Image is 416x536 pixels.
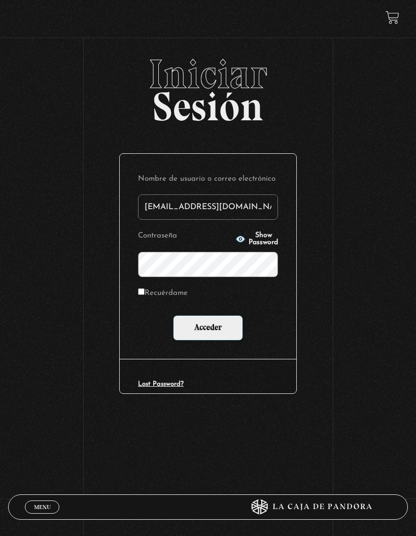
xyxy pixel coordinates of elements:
[138,286,188,301] label: Recuérdame
[138,172,278,187] label: Nombre de usuario o correo electrónico
[138,381,184,387] a: Lost Password?
[138,229,232,244] label: Contraseña
[249,232,278,246] span: Show Password
[34,504,51,510] span: Menu
[235,232,278,246] button: Show Password
[8,54,407,94] span: Iniciar
[173,315,243,341] input: Acceder
[30,513,54,520] span: Cerrar
[138,288,145,295] input: Recuérdame
[386,11,399,24] a: View your shopping cart
[8,54,407,119] h2: Sesión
